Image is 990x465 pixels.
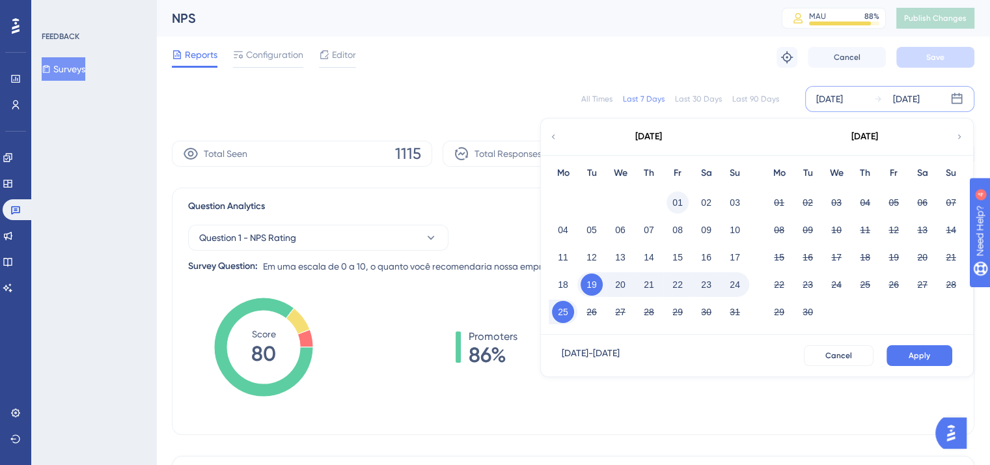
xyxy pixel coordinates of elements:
[199,230,296,246] span: Question 1 - NPS Rating
[692,165,721,181] div: Sa
[940,246,962,268] button: 21
[797,301,819,323] button: 30
[581,219,603,241] button: 05
[667,274,689,296] button: 22
[822,165,851,181] div: We
[667,246,689,268] button: 15
[172,9,749,27] div: NPS
[864,11,879,21] div: 88 %
[768,219,790,241] button: 08
[732,94,779,104] div: Last 90 Days
[252,329,276,339] tspan: Score
[926,52,944,63] span: Save
[552,301,574,323] button: 25
[937,165,965,181] div: Su
[935,414,974,453] iframe: UserGuiding AI Assistant Launcher
[883,219,905,241] button: 12
[581,274,603,296] button: 19
[768,301,790,323] button: 29
[940,274,962,296] button: 28
[825,274,847,296] button: 24
[809,11,826,21] div: MAU
[469,329,517,345] span: Promoters
[638,301,660,323] button: 28
[695,246,717,268] button: 16
[804,345,873,366] button: Cancel
[469,345,517,365] span: 86%
[638,219,660,241] button: 07
[667,219,689,241] button: 08
[904,13,967,23] span: Publish Changes
[609,301,631,323] button: 27
[768,191,790,214] button: 01
[667,301,689,323] button: 29
[635,165,663,181] div: Th
[793,165,822,181] div: Tu
[911,191,933,214] button: 06
[695,191,717,214] button: 02
[797,191,819,214] button: 02
[911,274,933,296] button: 27
[854,246,876,268] button: 18
[609,219,631,241] button: 06
[552,246,574,268] button: 11
[663,165,692,181] div: Fr
[332,47,356,63] span: Editor
[185,47,217,63] span: Reports
[896,8,974,29] button: Publish Changes
[851,129,878,145] div: [DATE]
[825,191,847,214] button: 03
[552,219,574,241] button: 04
[90,7,94,17] div: 4
[887,345,952,366] button: Apply
[695,274,717,296] button: 23
[879,165,908,181] div: Fr
[825,246,847,268] button: 17
[581,301,603,323] button: 26
[188,225,448,251] button: Question 1 - NPS Rating
[854,219,876,241] button: 11
[797,274,819,296] button: 23
[31,3,81,19] span: Need Help?
[251,341,276,366] tspan: 80
[909,350,930,361] span: Apply
[854,191,876,214] button: 04
[635,129,662,145] div: [DATE]
[246,47,303,63] span: Configuration
[667,191,689,214] button: 01
[911,246,933,268] button: 20
[675,94,722,104] div: Last 30 Days
[940,219,962,241] button: 14
[609,274,631,296] button: 20
[695,301,717,323] button: 30
[549,165,577,181] div: Mo
[908,165,937,181] div: Sa
[638,274,660,296] button: 21
[42,57,85,81] button: Surveys
[851,165,879,181] div: Th
[911,219,933,241] button: 13
[204,146,247,162] span: Total Seen
[609,246,631,268] button: 13
[474,146,542,162] span: Total Responses
[883,191,905,214] button: 05
[825,350,852,361] span: Cancel
[816,91,843,107] div: [DATE]
[263,259,628,274] span: Em uma escala de 0 a 10, o quanto você recomendaria nossa empresa para um amigo?
[883,246,905,268] button: 19
[808,47,886,68] button: Cancel
[896,47,974,68] button: Save
[797,219,819,241] button: 09
[724,191,746,214] button: 03
[883,274,905,296] button: 26
[721,165,749,181] div: Su
[552,274,574,296] button: 18
[188,259,258,274] div: Survey Question:
[695,219,717,241] button: 09
[724,246,746,268] button: 17
[623,94,665,104] div: Last 7 Days
[854,274,876,296] button: 25
[825,219,847,241] button: 10
[606,165,635,181] div: We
